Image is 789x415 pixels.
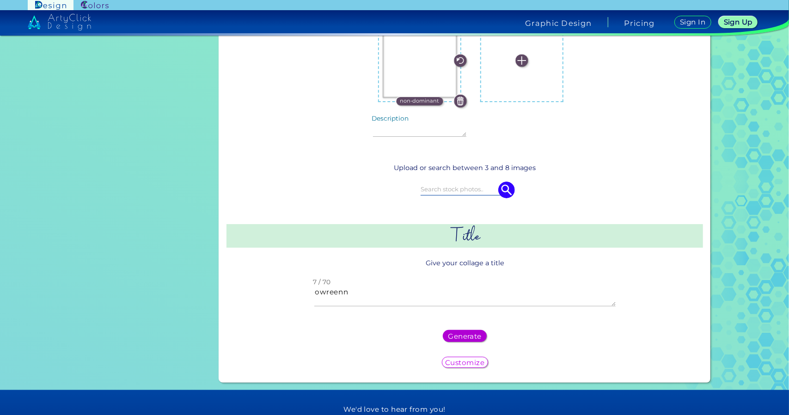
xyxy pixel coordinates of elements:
[383,24,457,98] img: de35f85c-056c-4e04-b37e-59012a60531e
[182,405,608,414] h5: We'd love to hear from you!
[226,255,703,272] p: Give your collage a title
[498,182,515,198] img: icon search
[525,19,592,27] h4: Graphic Design
[81,1,109,10] img: ArtyClick Colors logo
[400,97,439,105] p: non-dominant
[313,279,330,286] label: 7 / 70
[676,16,709,28] a: Sign In
[230,163,700,173] p: Upload or search between 3 and 8 images
[28,14,92,31] img: artyclick_design_logo_white_combined_path.svg
[372,116,409,122] label: Description
[721,17,756,28] a: Sign Up
[421,184,509,195] input: Search stock photos..
[624,19,655,27] a: Pricing
[447,359,483,366] h5: Customize
[450,333,480,339] h5: Generate
[725,19,751,25] h5: Sign Up
[226,224,703,248] h2: Title
[516,54,528,67] img: icon_plus_white.svg
[681,19,704,25] h5: Sign In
